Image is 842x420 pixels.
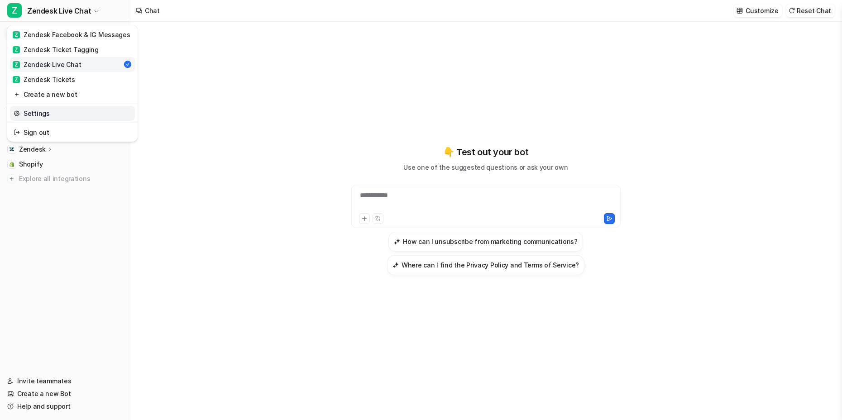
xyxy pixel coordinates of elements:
[10,106,135,121] a: Settings
[27,5,91,17] span: Zendesk Live Chat
[13,60,81,69] div: Zendesk Live Chat
[13,46,20,53] span: Z
[7,3,22,18] span: Z
[14,128,20,137] img: reset
[13,61,20,68] span: Z
[13,45,99,54] div: Zendesk Ticket Tagging
[13,31,20,38] span: Z
[14,90,20,99] img: reset
[14,109,20,118] img: reset
[13,30,130,39] div: Zendesk Facebook & IG Messages
[7,25,138,142] div: ZZendesk Live Chat
[13,76,20,83] span: Z
[10,125,135,140] a: Sign out
[10,87,135,102] a: Create a new bot
[13,75,75,84] div: Zendesk Tickets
